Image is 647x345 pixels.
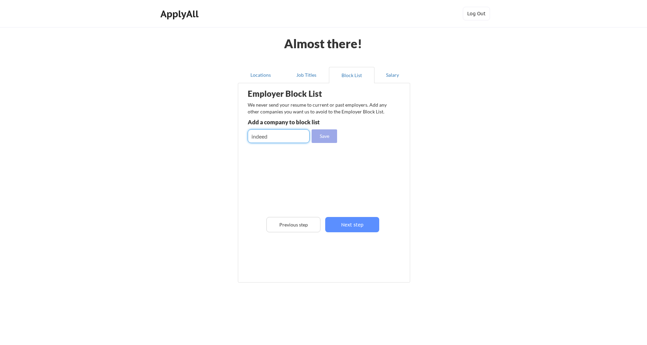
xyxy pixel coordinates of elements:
div: Employer Block List [248,90,354,98]
button: Log Out [463,7,490,20]
button: Previous step [266,217,320,232]
input: e.g. Google [248,129,310,143]
button: Block List [329,67,374,83]
button: Job Titles [283,67,329,83]
button: Next step [325,217,379,232]
div: We never send your resume to current or past employers. Add any other companies you want us to av... [248,102,391,115]
div: Almost there! [276,37,370,50]
button: Save [312,129,337,143]
div: ApplyAll [160,8,200,20]
div: Add a company to block list [248,119,347,125]
button: Locations [238,67,283,83]
button: Salary [374,67,410,83]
